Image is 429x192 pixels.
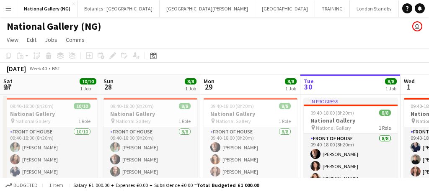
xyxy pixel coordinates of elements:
button: Botanics - [GEOGRAPHIC_DATA] [78,0,160,17]
div: [DATE] [7,64,26,73]
a: View [3,34,22,45]
button: TRAINING [315,0,350,17]
span: 1 Role [78,118,90,124]
h3: National Gallery [204,110,297,118]
div: 1 Job [80,85,96,92]
span: National Gallery [216,118,251,124]
span: Week 40 [28,65,49,72]
h3: National Gallery [3,110,97,118]
span: 1 item [46,182,66,188]
div: 1 Job [385,85,396,92]
span: 8/8 [279,103,291,109]
span: 8/8 [179,103,191,109]
span: 8/8 [379,110,391,116]
span: Comms [66,36,85,44]
div: Salary £1 000.00 + Expenses £0.00 + Subsistence £0.00 = [73,182,259,188]
button: [GEOGRAPHIC_DATA][PERSON_NAME] [160,0,255,17]
span: Sun [103,77,114,85]
span: Budgeted [13,182,38,188]
span: 09:40-18:00 (8h20m) [210,103,254,109]
span: 28 [102,82,114,92]
span: National Gallery [316,125,351,131]
h1: National Gallery (NG) [7,20,101,33]
span: 1 Role [178,118,191,124]
button: [GEOGRAPHIC_DATA] [255,0,315,17]
div: 1 Job [285,85,296,92]
span: Wed [404,77,415,85]
span: 1 Role [279,118,291,124]
div: 1 Job [185,85,196,92]
span: 10/10 [74,103,90,109]
button: Budgeted [4,181,39,190]
span: Total Budgeted £1 000.00 [197,182,259,188]
h3: National Gallery [103,110,197,118]
span: National Gallery [16,118,51,124]
button: National Gallery (NG) [17,0,78,17]
a: Edit [23,34,40,45]
span: 1 [403,82,415,92]
span: 29 [202,82,214,92]
span: Sat [3,77,13,85]
span: Tue [304,77,314,85]
div: In progress [304,98,398,105]
span: Mon [204,77,214,85]
span: 27 [2,82,13,92]
app-user-avatar: Claudia Lewis [412,21,422,31]
span: Edit [27,36,36,44]
span: Jobs [45,36,57,44]
a: Jobs [41,34,61,45]
div: BST [52,65,60,72]
span: 1 Role [379,125,391,131]
span: 09:40-18:00 (8h20m) [310,110,354,116]
button: London Standby [350,0,399,17]
span: View [7,36,18,44]
span: 8/8 [185,78,196,84]
span: 09:40-18:00 (8h20m) [10,103,54,109]
span: National Gallery [116,118,151,124]
span: 8/8 [385,78,397,84]
span: 30 [302,82,314,92]
h3: National Gallery [304,117,398,124]
span: 8/8 [285,78,297,84]
a: Comms [62,34,88,45]
span: 09:40-18:00 (8h20m) [110,103,154,109]
span: 10/10 [80,78,96,84]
